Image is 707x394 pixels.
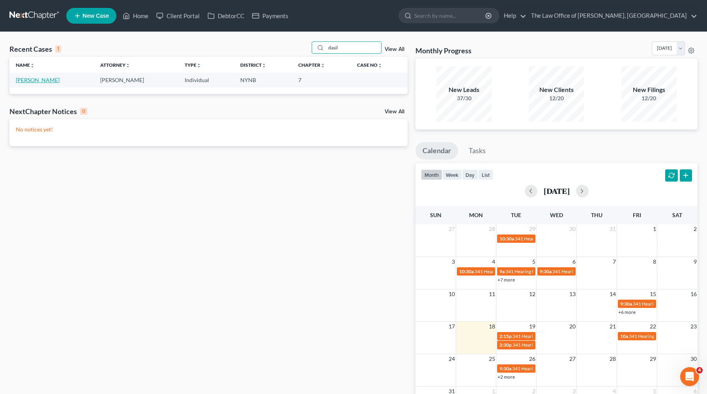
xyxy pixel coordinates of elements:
div: 1 [55,45,61,53]
span: 17 [448,322,456,331]
div: 0 [80,108,87,115]
h2: [DATE] [544,187,570,195]
i: unfold_more [196,63,201,68]
a: Nameunfold_more [16,62,35,68]
span: 6 [572,257,576,266]
span: 1 [652,224,657,234]
span: 9:30a [620,301,632,307]
td: 7 [292,73,351,87]
span: 5 [531,257,536,266]
span: 27 [569,354,576,364]
div: New Clients [529,85,584,94]
span: Mon [469,212,483,218]
span: 341 Hearing for [PERSON_NAME] [512,366,583,371]
button: day [462,169,478,180]
span: 26 [528,354,536,364]
td: NYNB [234,73,292,87]
div: New Filings [621,85,677,94]
input: Search by name... [326,42,381,53]
a: Attorneyunfold_more [100,62,130,68]
a: Help [500,9,526,23]
span: 23 [690,322,698,331]
span: 31 [609,224,617,234]
h3: Monthly Progress [415,46,471,55]
a: View All [385,109,404,114]
span: Wed [550,212,563,218]
td: Individual [178,73,234,87]
span: 2:30p [499,342,512,348]
span: 9:30a [540,268,552,274]
a: The Law Office of [PERSON_NAME], [GEOGRAPHIC_DATA] [527,9,697,23]
span: 10 [448,289,456,299]
div: NextChapter Notices [9,107,87,116]
a: [PERSON_NAME] [16,77,60,83]
span: 28 [488,224,496,234]
span: Tue [511,212,521,218]
span: 20 [569,322,576,331]
div: 12/20 [621,94,677,102]
span: Sat [672,212,682,218]
span: 27 [448,224,456,234]
span: 8 [652,257,657,266]
a: Tasks [462,142,493,159]
a: Home [119,9,152,23]
span: 2:15p [499,333,512,339]
div: New Leads [436,85,492,94]
a: View All [385,47,404,52]
a: +6 more [618,309,636,315]
span: 4 [491,257,496,266]
span: 9:30a [499,366,511,371]
div: Recent Cases [9,44,61,54]
span: 18 [488,322,496,331]
span: 341 Hearing for [PERSON_NAME] [512,342,583,348]
span: Thu [591,212,602,218]
button: month [421,169,442,180]
span: 4 [696,367,703,373]
span: 341 Hearing for [PERSON_NAME], Frayddelith [512,333,609,339]
i: unfold_more [30,63,35,68]
i: unfold_more [125,63,130,68]
span: Sun [430,212,441,218]
a: Calendar [415,142,458,159]
span: 13 [569,289,576,299]
span: 10:30a [499,236,514,242]
span: 7 [612,257,617,266]
span: 21 [609,322,617,331]
span: 10:30a [459,268,474,274]
span: Fri [633,212,641,218]
span: 25 [488,354,496,364]
span: 24 [448,354,456,364]
span: 15 [649,289,657,299]
div: 12/20 [529,94,584,102]
span: 9 [693,257,698,266]
span: 341 Hearing for [PERSON_NAME] [629,333,700,339]
span: 2 [693,224,698,234]
input: Search by name... [414,8,486,23]
span: New Case [82,13,109,19]
a: Districtunfold_more [240,62,266,68]
span: 19 [528,322,536,331]
span: 28 [609,354,617,364]
span: 341 Hearing for [PERSON_NAME] [515,236,585,242]
i: unfold_more [320,63,325,68]
span: 341 Hearing for [PERSON_NAME] [475,268,545,274]
button: week [442,169,462,180]
div: 37/30 [436,94,492,102]
a: Typeunfold_more [185,62,201,68]
span: 341 Hearing for [PERSON_NAME] [552,268,623,274]
a: Chapterunfold_more [298,62,325,68]
span: 10a [620,333,628,339]
span: 12 [528,289,536,299]
a: DebtorCC [204,9,248,23]
span: 341 Hearing for [PERSON_NAME] [633,301,703,307]
span: 29 [649,354,657,364]
span: 9a [499,268,505,274]
td: [PERSON_NAME] [94,73,178,87]
span: 14 [609,289,617,299]
iframe: Intercom live chat [680,367,699,386]
a: Case Nounfold_more [357,62,382,68]
span: 29 [528,224,536,234]
span: 3 [451,257,456,266]
a: Payments [248,9,292,23]
i: unfold_more [378,63,382,68]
